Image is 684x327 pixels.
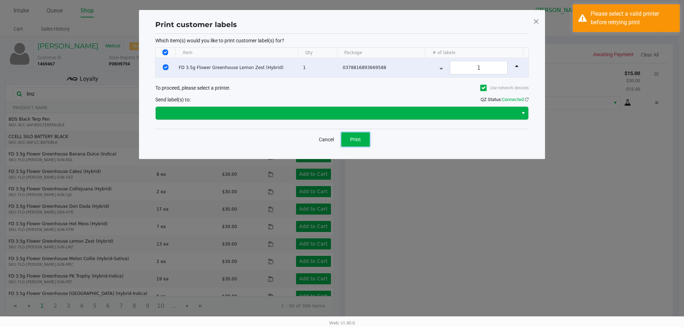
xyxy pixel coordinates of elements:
span: QZ Status: [481,97,529,102]
span: Send label(s) to: [155,97,191,102]
td: 1 [300,58,340,77]
span: To proceed, please select a printer. [155,85,230,91]
div: Please select a valid printer before retrying print [591,10,674,27]
button: Print [341,132,370,147]
th: Item [175,48,298,58]
label: Use network devices [480,85,529,91]
span: Print [350,137,361,142]
th: Qty [298,48,337,58]
input: Select Row [163,64,169,70]
div: Data table [156,48,528,77]
h1: Print customer labels [155,19,237,30]
td: 0378816893669588 [340,58,429,77]
span: Connected [502,97,524,102]
p: Which item(s) would you like to print customer label(s) for? [155,37,529,44]
button: Cancel [314,132,338,147]
th: # of labels [425,48,523,58]
input: Select All Rows [162,49,168,55]
th: Package [337,48,425,58]
td: FD 3.5g Flower Greenhouse Lemon Zest (Hybrid) [176,58,300,77]
button: Select [518,107,528,120]
span: Web: v1.40.0 [329,320,355,326]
